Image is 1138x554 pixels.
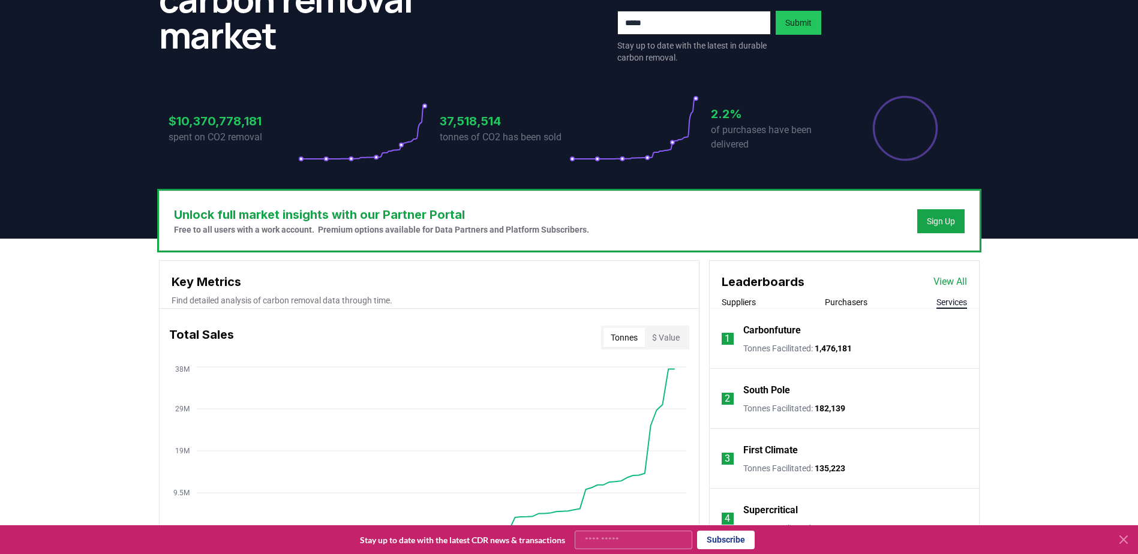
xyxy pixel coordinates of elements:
h3: Leaderboards [722,273,804,291]
p: Tonnes Facilitated : [743,342,852,354]
p: spent on CO2 removal [169,130,298,144]
p: Tonnes Facilitated : [743,402,845,414]
a: South Pole [743,383,790,398]
a: View All [933,275,967,289]
p: tonnes of CO2 has been sold [440,130,569,144]
span: 182,139 [815,404,845,413]
a: Sign Up [927,215,955,227]
h3: $10,370,778,181 [169,112,298,130]
p: 4 [725,511,730,526]
h3: Key Metrics [172,273,687,291]
tspan: 19M [175,447,190,455]
p: 3 [725,451,730,466]
p: Free to all users with a work account. Premium options available for Data Partners and Platform S... [174,224,589,236]
h3: Total Sales [169,326,234,350]
button: Tonnes [603,328,645,347]
button: Suppliers [722,296,756,308]
p: Tonnes Facilitated : [743,522,845,534]
h3: Unlock full market insights with our Partner Portal [174,206,589,224]
h3: 37,518,514 [440,112,569,130]
p: of purchases have been delivered [711,123,840,152]
a: Supercritical [743,503,798,517]
p: 2 [725,392,730,406]
p: Tonnes Facilitated : [743,462,845,474]
span: 1,476,181 [815,344,852,353]
div: Percentage of sales delivered [872,95,939,162]
tspan: 38M [175,365,190,374]
button: Purchasers [825,296,867,308]
tspan: 9.5M [173,489,190,497]
p: Stay up to date with the latest in durable carbon removal. [617,40,771,64]
p: 1 [725,332,730,346]
span: 135,223 [815,463,845,473]
a: Carbonfuture [743,323,801,338]
button: Submit [776,11,821,35]
span: 128,480 [815,523,845,533]
button: Services [936,296,967,308]
tspan: 29M [175,405,190,413]
h3: 2.2% [711,105,840,123]
button: Sign Up [917,209,965,233]
p: Find detailed analysis of carbon removal data through time. [172,294,687,306]
a: First Climate [743,443,798,457]
button: $ Value [645,328,687,347]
